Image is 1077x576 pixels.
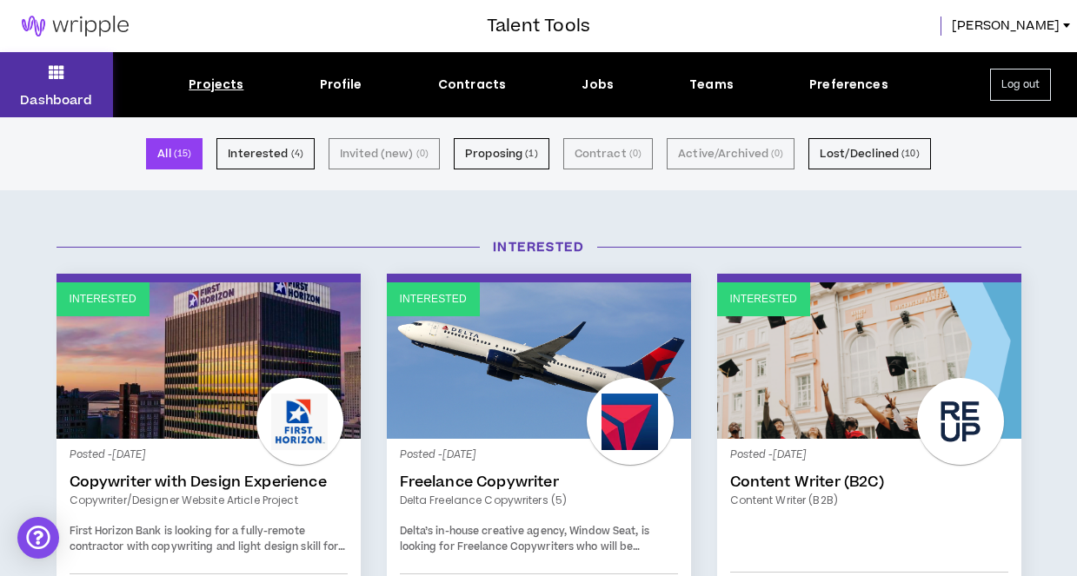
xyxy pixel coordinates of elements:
[809,76,888,94] div: Preferences
[216,138,315,169] button: Interested (4)
[582,76,614,94] div: Jobs
[689,76,734,94] div: Teams
[70,493,348,508] a: Copywriter/Designer Website Article Project
[717,282,1021,439] a: Interested
[20,91,92,109] p: Dashboard
[70,447,348,463] p: Posted - [DATE]
[387,282,691,439] a: Interested
[730,493,1008,508] a: Content Writer (B2B)
[146,138,203,169] button: All (15)
[17,517,59,559] div: Open Intercom Messenger
[400,473,678,491] a: Freelance Copywriter
[174,146,192,162] small: ( 15 )
[667,138,794,169] button: Active/Archived (0)
[901,146,920,162] small: ( 10 )
[808,138,930,169] button: Lost/Declined (10)
[400,493,678,508] a: Delta Freelance Copywriters (5)
[525,146,537,162] small: ( 1 )
[563,138,653,169] button: Contract (0)
[416,146,429,162] small: ( 0 )
[487,13,590,39] h3: Talent Tools
[629,146,642,162] small: ( 0 )
[57,282,361,439] a: Interested
[291,146,303,162] small: ( 4 )
[438,76,506,94] div: Contracts
[70,291,136,308] p: Interested
[320,76,362,94] div: Profile
[400,291,467,308] p: Interested
[730,447,1008,463] p: Posted - [DATE]
[70,473,348,491] a: Copywriter with Design Experience
[990,69,1051,101] button: Log out
[329,138,440,169] button: Invited (new) (0)
[730,473,1008,491] a: Content Writer (B2C)
[771,146,783,162] small: ( 0 )
[454,138,549,169] button: Proposing (1)
[952,17,1060,36] span: [PERSON_NAME]
[400,447,678,463] p: Posted - [DATE]
[43,238,1034,256] h3: Interested
[730,291,797,308] p: Interested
